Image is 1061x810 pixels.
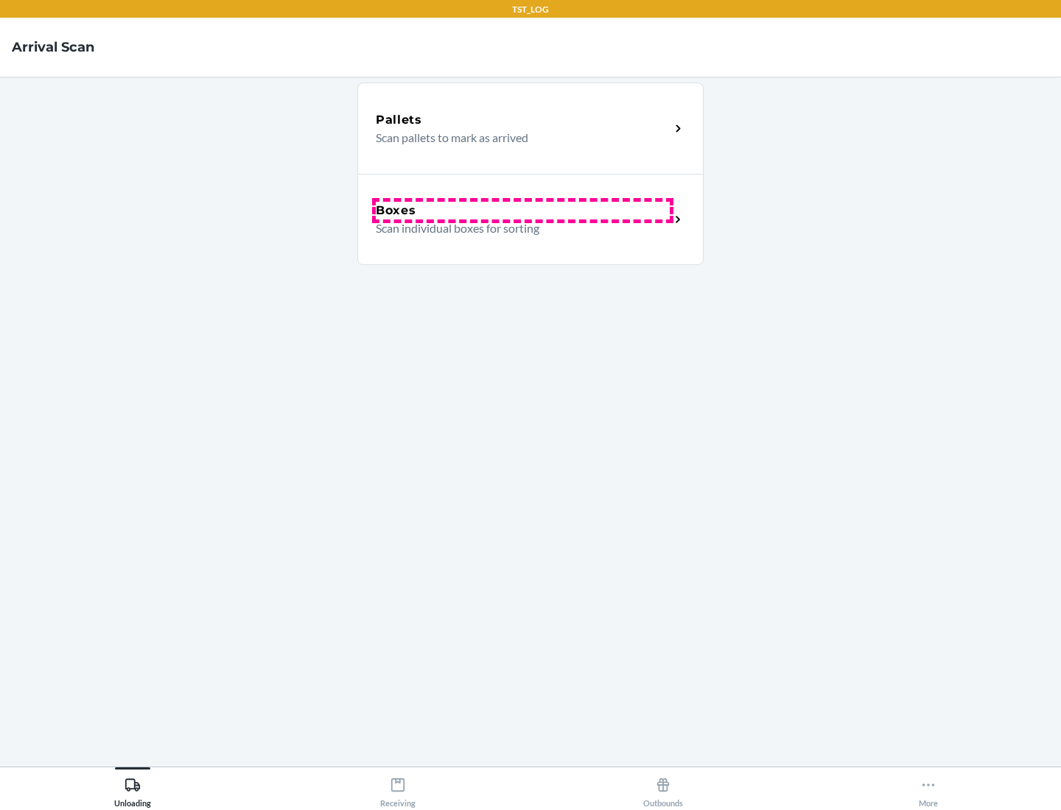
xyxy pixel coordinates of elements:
[357,174,704,265] a: BoxesScan individual boxes for sorting
[643,771,683,808] div: Outbounds
[376,111,422,129] h5: Pallets
[265,767,530,808] button: Receiving
[12,38,94,57] h4: Arrival Scan
[114,771,151,808] div: Unloading
[380,771,416,808] div: Receiving
[796,767,1061,808] button: More
[376,202,416,219] h5: Boxes
[376,219,658,237] p: Scan individual boxes for sorting
[919,771,938,808] div: More
[357,82,704,174] a: PalletsScan pallets to mark as arrived
[512,3,549,16] p: TST_LOG
[530,767,796,808] button: Outbounds
[376,129,658,147] p: Scan pallets to mark as arrived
